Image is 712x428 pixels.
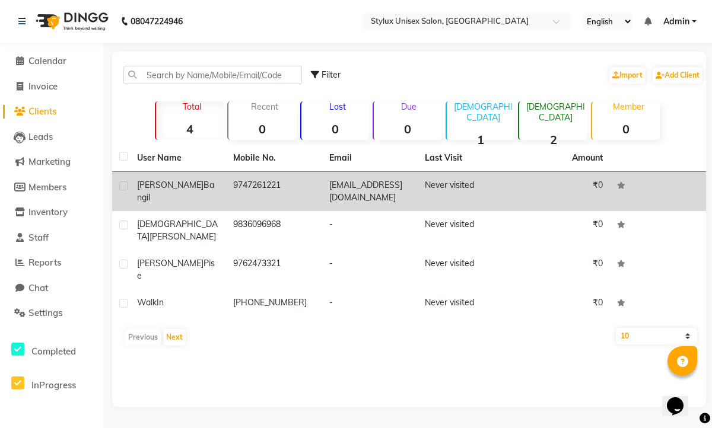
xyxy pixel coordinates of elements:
[28,282,48,293] span: Chat
[663,15,689,28] span: Admin
[28,232,49,243] span: Staff
[418,145,514,172] th: Last Visit
[3,282,101,295] a: Chat
[137,258,204,269] span: [PERSON_NAME]
[592,122,660,136] strong: 0
[609,67,646,84] a: Import
[28,307,62,318] span: Settings
[376,101,442,112] p: Due
[322,211,418,250] td: -
[28,257,61,268] span: Reports
[322,69,341,80] span: Filter
[137,219,218,242] span: [DEMOGRAPHIC_DATA]
[226,172,322,211] td: 9747261221
[3,55,101,68] a: Calendar
[447,132,515,147] strong: 1
[514,289,610,318] td: ₹0
[418,172,514,211] td: Never visited
[322,172,418,211] td: [EMAIL_ADDRESS][DOMAIN_NAME]
[418,250,514,289] td: Never visited
[306,101,370,112] p: Lost
[3,256,101,270] a: Reports
[226,211,322,250] td: 9836096968
[3,206,101,219] a: Inventory
[3,105,101,119] a: Clients
[131,5,183,38] b: 08047224946
[3,155,101,169] a: Marketing
[418,289,514,318] td: Never visited
[662,381,700,416] iframe: chat widget
[3,80,101,94] a: Invoice
[565,145,610,171] th: Amount
[301,122,370,136] strong: 0
[28,206,68,218] span: Inventory
[150,231,216,242] span: [PERSON_NAME]
[130,145,226,172] th: User Name
[519,132,587,147] strong: 2
[226,145,322,172] th: Mobile No.
[3,306,101,320] a: Settings
[156,122,224,136] strong: 4
[157,297,164,308] span: In
[123,66,302,84] input: Search by Name/Mobile/Email/Code
[28,81,58,92] span: Invoice
[30,5,112,38] img: logo
[226,250,322,289] td: 9762473321
[597,101,660,112] p: Member
[28,181,66,193] span: Members
[3,181,101,194] a: Members
[137,297,157,308] span: Walk
[28,131,53,142] span: Leads
[653,67,703,84] a: Add Client
[3,130,101,144] a: Leads
[31,379,76,391] span: InProgress
[28,156,71,167] span: Marketing
[374,122,442,136] strong: 0
[322,289,418,318] td: -
[418,211,514,250] td: Never visited
[514,211,610,250] td: ₹0
[322,145,418,172] th: Email
[226,289,322,318] td: [PHONE_NUMBER]
[163,329,186,346] button: Next
[233,101,297,112] p: Recent
[524,101,587,123] p: [DEMOGRAPHIC_DATA]
[28,55,66,66] span: Calendar
[514,172,610,211] td: ₹0
[137,180,204,190] span: [PERSON_NAME]
[161,101,224,112] p: Total
[514,250,610,289] td: ₹0
[28,106,56,117] span: Clients
[322,250,418,289] td: -
[452,101,515,123] p: [DEMOGRAPHIC_DATA]
[31,346,76,357] span: Completed
[228,122,297,136] strong: 0
[3,231,101,245] a: Staff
